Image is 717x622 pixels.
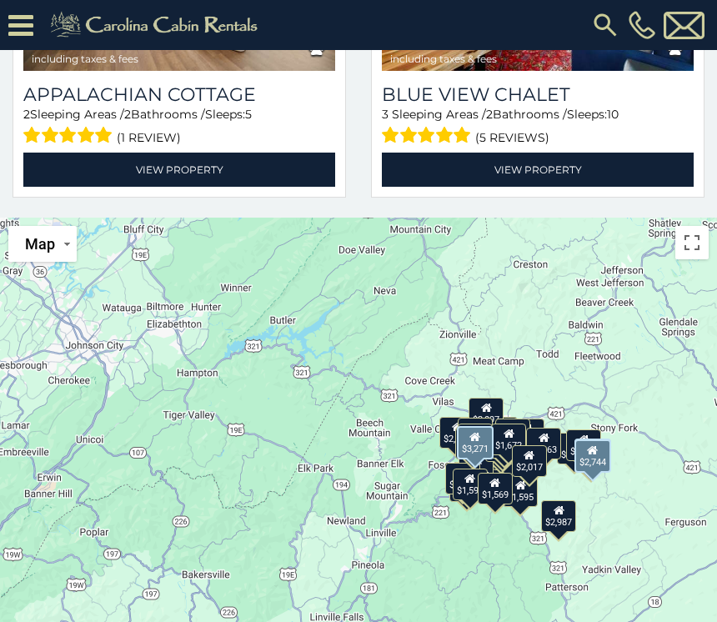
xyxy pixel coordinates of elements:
span: 2 [23,107,30,122]
span: 3 [382,107,389,122]
button: Change map style [8,226,77,262]
div: $1,672 [491,424,526,455]
span: 5 [245,107,252,122]
div: $1,569 [478,473,513,504]
img: Khaki-logo.png [42,8,272,42]
div: $2,017 [512,445,547,477]
div: $1,177 [458,424,493,455]
button: Toggle fullscreen view [675,226,709,259]
img: search-regular.svg [590,10,620,40]
div: $5,028 [566,429,601,461]
div: $2,135 [458,418,493,449]
a: Appalachian Cottage [23,83,335,106]
div: $1,263 [526,428,561,459]
div: Sleeping Areas / Bathrooms / Sleeps: [382,106,694,148]
a: View Property [23,153,335,187]
div: $2,552 [445,463,480,494]
a: [PHONE_NUMBER] [624,11,659,39]
div: $3,271 [457,426,494,459]
span: (1 review) [117,127,181,148]
div: $1,603 [455,428,490,459]
div: $1,591 [453,469,488,500]
div: $2,023 [495,419,530,450]
span: 2 [124,107,131,122]
div: Sleeping Areas / Bathrooms / Sleeps: [23,106,335,148]
div: $2,067 [479,455,514,487]
span: 2 [486,107,493,122]
div: $2,987 [541,500,576,532]
a: View Property [382,153,694,187]
span: (5 reviews) [475,127,549,148]
a: Blue View Chalet [382,83,694,106]
div: $2,744 [574,439,611,473]
span: Map [25,235,55,253]
span: 10 [607,107,619,122]
div: $1,595 [503,475,538,507]
div: $2,097 [469,398,504,429]
span: including taxes & fees [32,53,138,64]
span: including taxes & fees [390,53,497,64]
div: $2,177 [439,417,474,449]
